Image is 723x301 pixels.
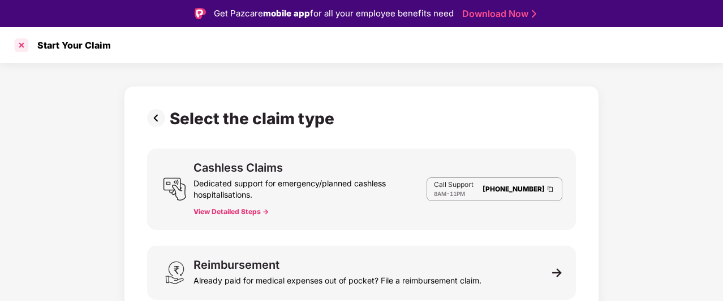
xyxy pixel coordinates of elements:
span: 11PM [450,190,465,197]
div: Reimbursement [193,259,279,271]
div: Select the claim type [170,109,339,128]
strong: mobile app [263,8,310,19]
div: Already paid for medical expenses out of pocket? File a reimbursement claim. [193,271,481,286]
img: svg+xml;base64,PHN2ZyB3aWR0aD0iMjQiIGhlaWdodD0iMzEiIHZpZXdCb3g9IjAgMCAyNCAzMSIgZmlsbD0ibm9uZSIgeG... [163,261,187,285]
img: Stroke [532,8,536,20]
img: svg+xml;base64,PHN2ZyBpZD0iUHJldi0zMngzMiIgeG1sbnM9Imh0dHA6Ly93d3cudzMub3JnLzIwMDAvc3ZnIiB3aWR0aD... [147,109,170,127]
img: svg+xml;base64,PHN2ZyB3aWR0aD0iMjQiIGhlaWdodD0iMjUiIHZpZXdCb3g9IjAgMCAyNCAyNSIgZmlsbD0ibm9uZSIgeG... [163,177,187,201]
p: Call Support [434,180,474,189]
div: Start Your Claim [31,40,111,51]
img: Logo [195,8,206,19]
img: svg+xml;base64,PHN2ZyB3aWR0aD0iMTEiIGhlaWdodD0iMTEiIHZpZXdCb3g9IjAgMCAxMSAxMSIgZmlsbD0ibm9uZSIgeG... [552,268,562,278]
a: Download Now [462,8,533,20]
a: [PHONE_NUMBER] [483,185,545,193]
img: Clipboard Icon [546,184,555,194]
div: Dedicated support for emergency/planned cashless hospitalisations. [193,173,427,200]
button: View Detailed Steps -> [193,207,269,216]
span: 8AM [434,190,446,197]
div: Cashless Claims [193,162,283,173]
div: - [434,189,474,198]
div: Get Pazcare for all your employee benefits need [214,7,454,20]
